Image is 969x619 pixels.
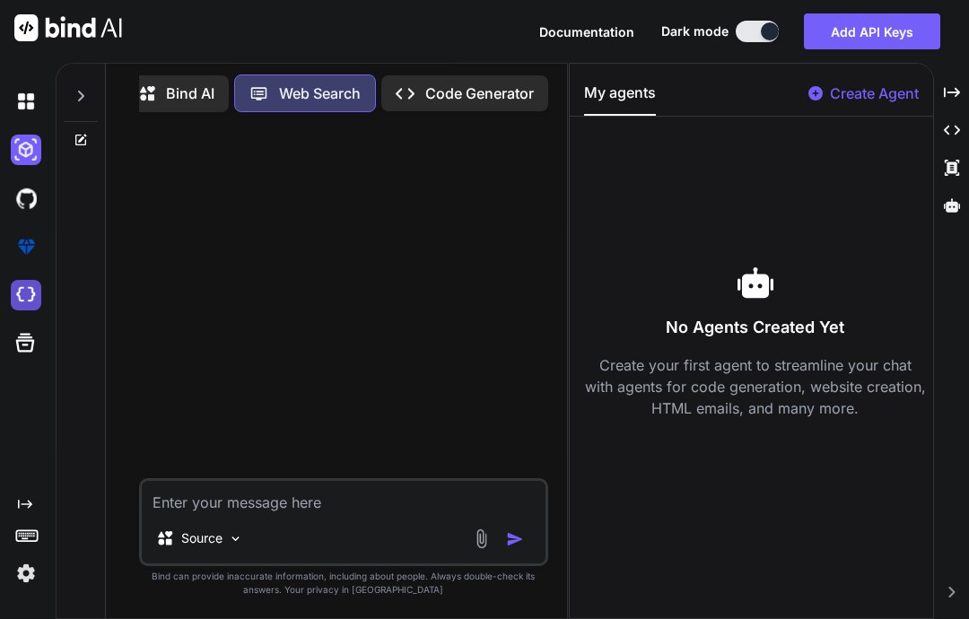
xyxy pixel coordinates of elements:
img: darkChat [11,86,41,117]
button: My agents [584,82,656,116]
p: Code Generator [425,83,534,104]
img: githubDark [11,183,41,214]
img: settings [11,558,41,588]
img: darkAi-studio [11,135,41,165]
p: Bind can provide inaccurate information, including about people. Always double-check its answers.... [139,570,548,597]
p: Web Search [279,83,361,104]
img: Bind AI [14,14,122,41]
h3: No Agents Created Yet [584,315,926,340]
img: cloudideIcon [11,280,41,310]
img: icon [506,530,524,548]
span: Dark mode [661,22,729,40]
p: Bind AI [166,83,214,104]
p: Create your first agent to streamline your chat with agents for code generation, website creation... [584,354,926,419]
img: attachment [471,528,492,549]
img: premium [11,231,41,262]
button: Documentation [539,22,634,41]
p: Source [181,529,223,547]
span: Documentation [539,24,634,39]
button: Add API Keys [804,13,940,49]
p: Create Agent [830,83,919,104]
img: Pick Models [228,531,243,546]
